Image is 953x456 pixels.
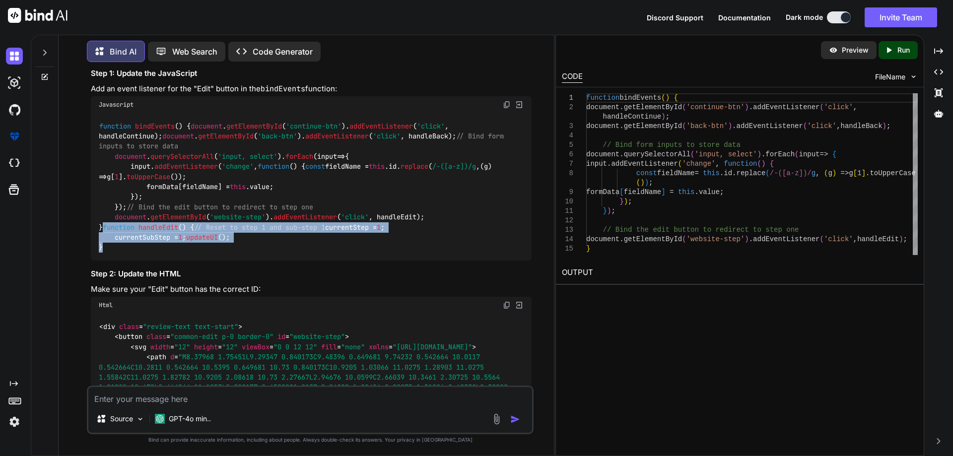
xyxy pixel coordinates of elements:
span: ) [832,169,836,177]
span: } [586,245,590,253]
span: . [866,169,870,177]
img: Open in Browser [515,100,524,109]
span: this [230,182,246,191]
div: 9 [562,188,573,197]
span: ( [682,103,686,111]
span: forEach [765,150,795,158]
span: ( [795,150,799,158]
span: ; [720,188,724,196]
span: ) [728,122,732,130]
span: , [816,169,819,177]
span: . [732,122,736,130]
img: Pick Models [136,415,144,423]
span: // Bind form inputs to store data [603,141,740,149]
span: updateUI [186,233,218,242]
div: 16 [562,254,573,263]
span: 1 [178,233,182,242]
img: githubDark [6,101,23,118]
span: < = > [99,322,242,331]
span: viewBox [242,342,270,351]
span: 1 [115,172,119,181]
span: function [103,223,135,232]
span: { [674,94,678,102]
span: 'input, select' [694,150,757,158]
p: Run [897,45,910,55]
span: ( [819,235,823,243]
code: Edit [99,322,512,433]
span: ) [761,160,765,168]
p: Code Generator [253,46,313,58]
button: Discord Support [647,12,703,23]
span: addEventListener [611,160,678,168]
h3: Step 1: Update the JavaScript [91,68,532,79]
span: , [715,160,719,168]
div: 11 [562,206,573,216]
p: Bind AI [110,46,136,58]
span: "M8.37968 1.75451L9.29347 0.840173C9.48396 0.649681 9.74232 0.542664 10.0117 0.542664C10.2811 0.5... [99,352,512,402]
span: g [811,169,815,177]
span: document [586,150,619,158]
span: FileName [875,72,905,82]
span: class [119,322,139,331]
span: document [586,103,619,111]
span: document [586,235,619,243]
span: . [619,235,623,243]
span: ) [899,235,903,243]
span: document [162,131,194,140]
h3: Step 2: Update the HTML [91,268,532,280]
span: 'change' [222,162,254,171]
span: ) [661,113,665,121]
span: ) [640,179,644,187]
span: ( [690,150,694,158]
span: ( ) => [99,162,496,181]
div: 6 [562,150,573,159]
div: CODE [562,71,583,83]
p: Source [110,414,133,424]
div: 7 [562,159,573,169]
span: < = = = = = /> [99,352,512,412]
span: class [146,332,166,341]
span: "12" [222,342,238,351]
span: 'click' [824,103,853,111]
code: bindEvents [261,84,305,94]
span: 'website-step' [686,235,745,243]
h2: OUTPUT [556,261,924,284]
span: 'click' [807,122,836,130]
span: 1 [377,223,381,232]
span: // Bind the edit button to redirect to step one [603,226,799,234]
span: } [603,207,607,215]
span: ( [757,160,761,168]
span: [ [853,169,857,177]
span: fill [321,342,337,351]
span: [ [619,188,623,196]
span: 'continue-btn' [286,122,341,130]
span: 'back-btn' [686,122,728,130]
img: copy [503,101,511,109]
span: addEventListener [349,122,413,130]
span: 'click' [417,122,445,130]
span: svg [135,342,146,351]
span: Discord Support [647,13,703,22]
code: ( ) { . ( ). ( , handleContinue); . ( ). ( , handleBack); . ( ). ( { input. ( , ( ) { fieldName =... [99,121,508,253]
span: ; [611,207,615,215]
span: document [586,122,619,130]
span: function [99,122,131,130]
span: input [586,160,607,168]
span: formData [586,188,619,196]
p: Make sure your "Edit" button has the correct ID: [91,284,532,295]
img: preview [829,46,838,55]
span: width [150,342,170,351]
span: ( [682,122,686,130]
span: . [619,150,623,158]
span: "0 0 12 12" [273,342,317,351]
span: ) [607,207,611,215]
p: GPT-4o min.. [169,414,211,424]
img: copy [503,301,511,309]
span: ) [745,235,749,243]
span: , [853,235,857,243]
span: value [699,188,720,196]
span: handleContinue [603,113,661,121]
span: getElementById [198,131,254,140]
div: 13 [562,225,573,235]
span: 'website-step' [210,213,266,222]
